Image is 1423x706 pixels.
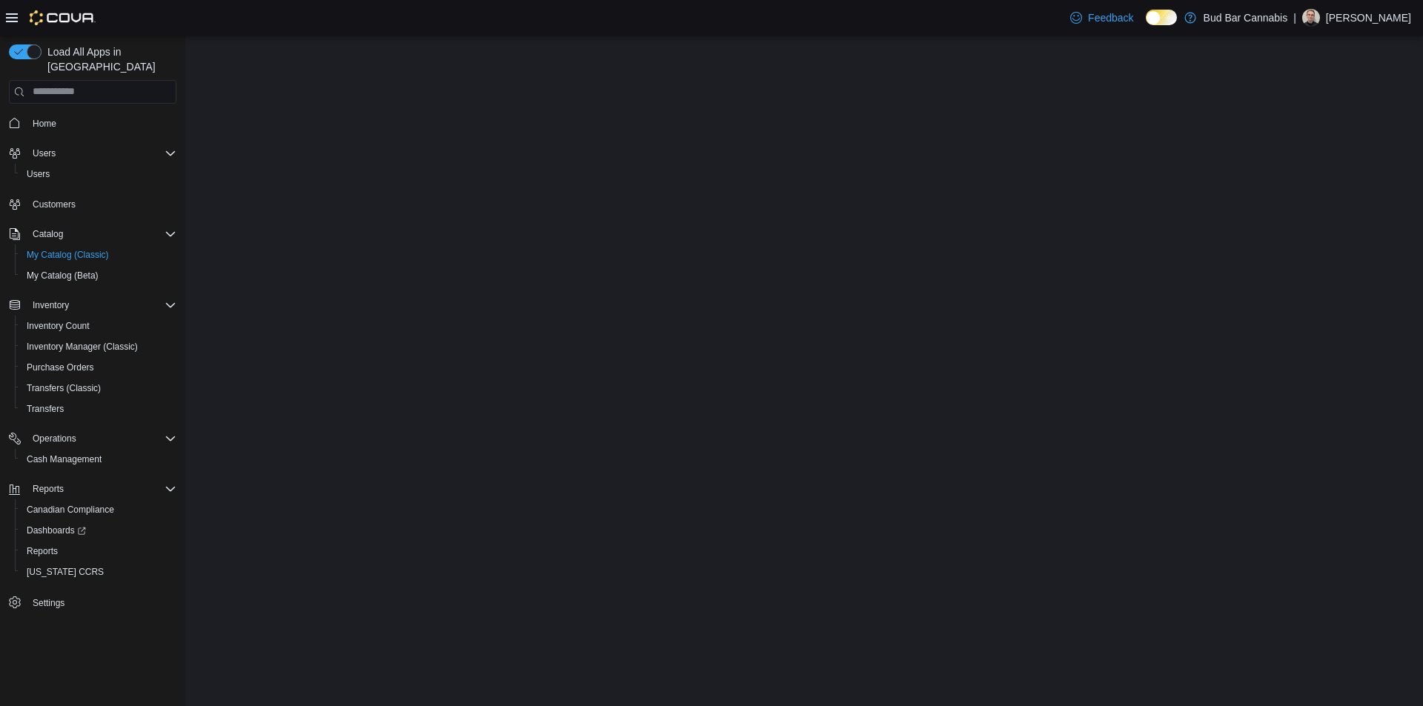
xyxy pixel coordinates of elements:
button: Home [3,113,182,134]
button: Catalog [27,225,69,243]
a: Feedback [1064,3,1139,33]
span: Reports [21,542,176,560]
a: Transfers (Classic) [21,379,107,397]
a: Settings [27,594,70,612]
a: My Catalog (Beta) [21,267,105,284]
span: Canadian Compliance [21,501,176,519]
span: Inventory Count [27,320,90,332]
span: Home [27,114,176,133]
a: Customers [27,196,82,213]
span: Transfers (Classic) [27,382,101,394]
span: Purchase Orders [27,362,94,373]
span: Customers [33,199,76,210]
button: My Catalog (Beta) [15,265,182,286]
span: Users [27,144,176,162]
span: Transfers [21,400,176,418]
span: Cash Management [21,450,176,468]
a: My Catalog (Classic) [21,246,115,264]
span: Inventory Manager (Classic) [21,338,176,356]
button: Customers [3,193,182,215]
span: Transfers (Classic) [21,379,176,397]
button: Inventory [27,296,75,314]
span: Load All Apps in [GEOGRAPHIC_DATA] [42,44,176,74]
span: Catalog [27,225,176,243]
p: [PERSON_NAME] [1326,9,1411,27]
button: Reports [3,479,182,499]
a: Home [27,115,62,133]
button: Inventory [3,295,182,316]
button: Settings [3,591,182,613]
a: Reports [21,542,64,560]
span: Inventory Manager (Classic) [27,341,138,353]
button: Operations [27,430,82,447]
nav: Complex example [9,107,176,652]
button: Inventory Manager (Classic) [15,336,182,357]
button: Users [3,143,182,164]
a: Dashboards [15,520,182,541]
a: Transfers [21,400,70,418]
p: | [1293,9,1296,27]
button: [US_STATE] CCRS [15,562,182,582]
span: Users [21,165,176,183]
span: My Catalog (Classic) [21,246,176,264]
p: Bud Bar Cannabis [1204,9,1288,27]
a: Users [21,165,56,183]
span: Inventory Count [21,317,176,335]
span: Inventory [33,299,69,311]
button: My Catalog (Classic) [15,244,182,265]
button: Operations [3,428,182,449]
span: Reports [27,480,176,498]
span: My Catalog (Beta) [27,270,99,282]
span: Users [33,147,56,159]
span: Reports [33,483,64,495]
span: Washington CCRS [21,563,176,581]
span: Home [33,118,56,130]
span: Customers [27,195,176,213]
span: Inventory [27,296,176,314]
button: Inventory Count [15,316,182,336]
button: Cash Management [15,449,182,470]
div: Tyler R [1302,9,1320,27]
input: Dark Mode [1146,10,1177,25]
span: Dark Mode [1146,25,1147,26]
span: My Catalog (Classic) [27,249,109,261]
button: Transfers (Classic) [15,378,182,399]
span: Canadian Compliance [27,504,114,516]
span: Dashboards [21,522,176,539]
span: Reports [27,545,58,557]
button: Users [15,164,182,184]
span: Operations [33,433,76,444]
span: Users [27,168,50,180]
span: Purchase Orders [21,359,176,376]
a: Cash Management [21,450,107,468]
span: [US_STATE] CCRS [27,566,104,578]
img: Cova [30,10,96,25]
a: Canadian Compliance [21,501,120,519]
a: Dashboards [21,522,92,539]
span: Dashboards [27,524,86,536]
span: Catalog [33,228,63,240]
span: Transfers [27,403,64,415]
button: Canadian Compliance [15,499,182,520]
span: Settings [33,597,64,609]
span: My Catalog (Beta) [21,267,176,284]
span: Operations [27,430,176,447]
button: Catalog [3,224,182,244]
a: Inventory Manager (Classic) [21,338,144,356]
button: Users [27,144,62,162]
button: Reports [27,480,70,498]
span: Cash Management [27,453,102,465]
span: Settings [27,593,176,611]
button: Transfers [15,399,182,419]
span: Feedback [1088,10,1133,25]
button: Purchase Orders [15,357,182,378]
button: Reports [15,541,182,562]
a: [US_STATE] CCRS [21,563,110,581]
a: Purchase Orders [21,359,100,376]
a: Inventory Count [21,317,96,335]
